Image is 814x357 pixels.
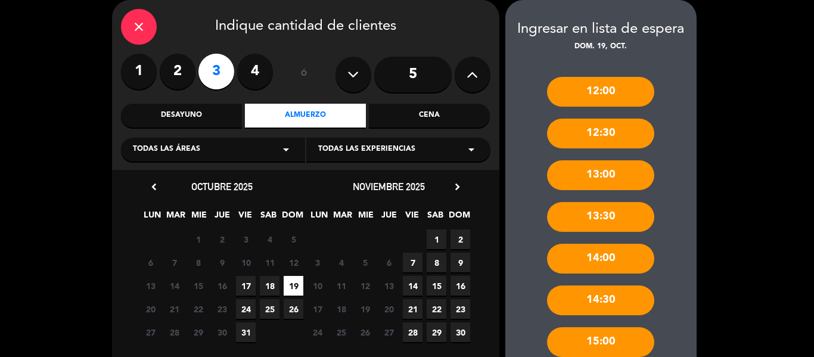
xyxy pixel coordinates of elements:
span: 25 [331,322,351,342]
span: 7 [164,253,184,272]
div: Cena [369,104,490,128]
span: 26 [355,322,375,342]
span: 17 [307,299,327,319]
span: 28 [403,322,422,342]
span: 13 [141,276,160,296]
span: 21 [164,299,184,319]
div: 15:00 [547,327,654,357]
span: 22 [188,299,208,319]
span: 6 [379,253,399,272]
span: 23 [451,299,470,319]
span: 31 [236,322,256,342]
div: 13:00 [547,160,654,190]
span: 5 [284,229,303,249]
span: Todas las experiencias [318,144,415,156]
div: 12:30 [547,119,654,148]
span: 19 [284,276,303,296]
span: SAB [425,208,445,228]
i: close [132,20,146,34]
span: 27 [141,322,160,342]
div: ó [285,54,324,95]
span: 16 [212,276,232,296]
span: 19 [355,299,375,319]
span: 2 [212,229,232,249]
span: 11 [331,276,351,296]
span: 15 [427,276,446,296]
span: JUE [379,208,399,228]
span: 7 [403,253,422,272]
span: 16 [451,276,470,296]
span: 12 [355,276,375,296]
div: Ingresar en lista de espera [505,18,697,41]
div: 12:00 [547,77,654,107]
label: 2 [160,54,195,89]
span: MAR [166,208,185,228]
span: 20 [379,299,399,319]
span: 3 [236,229,256,249]
span: VIE [402,208,422,228]
span: 24 [236,299,256,319]
span: 5 [355,253,375,272]
span: MIE [356,208,375,228]
span: VIE [235,208,255,228]
div: dom. 19, oct. [505,41,697,53]
span: 18 [331,299,351,319]
span: 8 [427,253,446,272]
span: 15 [188,276,208,296]
span: 26 [284,299,303,319]
span: 28 [164,322,184,342]
span: LUN [309,208,329,228]
span: 11 [260,253,279,272]
span: 24 [307,322,327,342]
span: 14 [403,276,422,296]
span: 30 [451,322,470,342]
label: 3 [198,54,234,89]
span: 1 [188,229,208,249]
span: 6 [141,253,160,272]
span: 10 [236,253,256,272]
i: arrow_drop_down [464,142,479,157]
span: 30 [212,322,232,342]
span: 18 [260,276,279,296]
span: 2 [451,229,470,249]
label: 4 [237,54,273,89]
span: 10 [307,276,327,296]
div: 14:00 [547,244,654,274]
span: 3 [307,253,327,272]
div: Desayuno [121,104,242,128]
span: 20 [141,299,160,319]
span: 12 [284,253,303,272]
span: 4 [260,229,279,249]
i: chevron_left [148,181,160,193]
label: 1 [121,54,157,89]
span: DOM [449,208,468,228]
div: Indique cantidad de clientes [121,9,490,45]
span: DOM [282,208,302,228]
span: MAR [333,208,352,228]
span: 25 [260,299,279,319]
div: 13:30 [547,202,654,232]
span: 9 [212,253,232,272]
span: 9 [451,253,470,272]
span: SAB [259,208,278,228]
div: 14:30 [547,285,654,315]
span: 17 [236,276,256,296]
span: octubre 2025 [191,181,253,193]
span: 14 [164,276,184,296]
span: 13 [379,276,399,296]
i: arrow_drop_down [279,142,293,157]
span: LUN [142,208,162,228]
span: 4 [331,253,351,272]
span: 22 [427,299,446,319]
div: Almuerzo [245,104,366,128]
span: 29 [427,322,446,342]
span: Todas las áreas [133,144,200,156]
span: 21 [403,299,422,319]
span: 1 [427,229,446,249]
span: JUE [212,208,232,228]
span: 23 [212,299,232,319]
span: 29 [188,322,208,342]
i: chevron_right [451,181,464,193]
span: MIE [189,208,209,228]
span: 27 [379,322,399,342]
